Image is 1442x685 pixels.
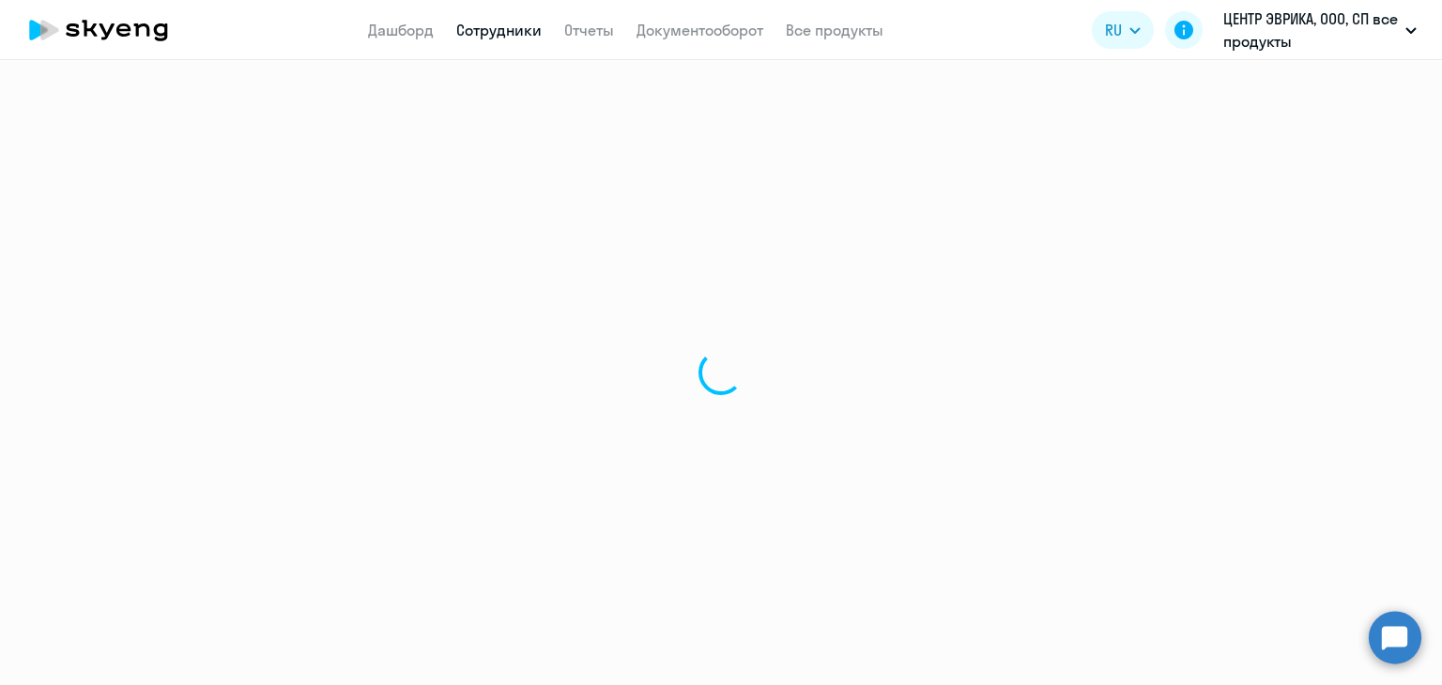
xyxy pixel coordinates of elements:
[456,21,542,39] a: Сотрудники
[368,21,434,39] a: Дашборд
[786,21,883,39] a: Все продукты
[1092,11,1154,49] button: RU
[1105,19,1122,41] span: RU
[564,21,614,39] a: Отчеты
[1223,8,1398,53] p: ЦЕНТР ЭВРИКА, ООО, СП все продукты
[637,21,763,39] a: Документооборот
[1214,8,1426,53] button: ЦЕНТР ЭВРИКА, ООО, СП все продукты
